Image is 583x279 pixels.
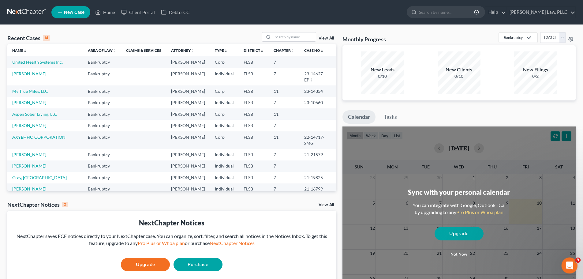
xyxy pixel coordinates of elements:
[166,97,210,108] td: [PERSON_NAME]
[83,160,121,172] td: Bankruptcy
[304,48,324,53] a: Case Nounfold_more
[210,131,239,149] td: Corp
[12,163,46,168] a: [PERSON_NAME]
[210,85,239,97] td: Corp
[166,149,210,160] td: [PERSON_NAME]
[299,172,336,183] td: 21-19825
[210,97,239,108] td: Individual
[269,68,299,85] td: 7
[12,134,65,140] a: AXYEHHO CORPORATION
[438,73,480,79] div: 0/10
[320,49,324,53] i: unfold_more
[166,183,210,195] td: [PERSON_NAME]
[166,85,210,97] td: [PERSON_NAME]
[239,97,269,108] td: FLSB
[378,110,402,124] a: Tasks
[121,44,166,56] th: Claims & Services
[92,7,118,18] a: Home
[138,240,185,246] a: Pro Plus or Whoa plan
[83,68,121,85] td: Bankruptcy
[435,248,484,261] button: Not now
[239,120,269,131] td: FLSB
[273,32,316,41] input: Search by name...
[361,73,404,79] div: 0/10
[269,131,299,149] td: 11
[12,123,46,128] a: [PERSON_NAME]
[62,202,68,207] div: 0
[83,183,121,195] td: Bankruptcy
[210,149,239,160] td: Individual
[171,48,194,53] a: Attorneyunfold_more
[299,131,336,149] td: 22-14717-SMG
[83,108,121,120] td: Bankruptcy
[506,7,575,18] a: [PERSON_NAME] Law, PLLC
[166,68,210,85] td: [PERSON_NAME]
[239,56,269,68] td: FLSB
[291,49,294,53] i: unfold_more
[12,186,46,191] a: [PERSON_NAME]
[12,100,46,105] a: [PERSON_NAME]
[118,7,158,18] a: Client Portal
[12,111,57,117] a: Aspen Sober Living, LLC
[319,36,334,40] a: View All
[12,71,46,76] a: [PERSON_NAME]
[43,35,50,41] div: 14
[408,187,510,197] div: Sync with your personal calendar
[166,56,210,68] td: [PERSON_NAME]
[269,108,299,120] td: 11
[12,48,27,53] a: Nameunfold_more
[166,131,210,149] td: [PERSON_NAME]
[504,35,523,40] div: Bankruptcy
[166,160,210,172] td: [PERSON_NAME]
[361,66,404,73] div: New Leads
[438,66,480,73] div: New Clients
[239,149,269,160] td: FLSB
[210,240,255,246] a: NextChapter Notices
[7,201,68,208] div: NextChapter Notices
[191,49,194,53] i: unfold_more
[83,56,121,68] td: Bankruptcy
[410,202,508,216] div: You can integrate with Google, Outlook, iCal by upgrading to any
[210,160,239,172] td: Individual
[174,258,222,271] a: Purchase
[514,66,557,73] div: New Filings
[12,59,63,65] a: United Health Systems Inc.
[269,97,299,108] td: 7
[239,131,269,149] td: FLSB
[299,85,336,97] td: 23-14354
[299,183,336,195] td: 21-16799
[269,160,299,172] td: 7
[210,183,239,195] td: Individual
[113,49,116,53] i: unfold_more
[158,7,192,18] a: DebtorCC
[514,73,557,79] div: 0/2
[12,218,331,228] div: NextChapter Notices
[7,34,50,42] div: Recent Cases
[12,233,331,247] div: NextChapter saves ECF notices directly to your NextChapter case. You can organize, sort, filter, ...
[299,149,336,160] td: 21-21579
[456,209,503,215] a: Pro Plus or Whoa plan
[562,258,578,274] iframe: Intercom live chat
[319,203,334,207] a: View All
[239,172,269,183] td: FLSB
[435,227,484,240] a: Upgrade
[83,120,121,131] td: Bankruptcy
[269,56,299,68] td: 7
[269,120,299,131] td: 7
[12,89,48,94] a: My True Miles, LLC
[23,49,27,53] i: unfold_more
[239,183,269,195] td: FLSB
[64,10,84,15] span: New Case
[12,152,46,157] a: [PERSON_NAME]
[269,172,299,183] td: 7
[274,48,294,53] a: Chapterunfold_more
[269,149,299,160] td: 7
[342,36,386,43] h3: Monthly Progress
[575,258,581,263] span: 9
[239,160,269,172] td: FLSB
[166,172,210,183] td: [PERSON_NAME]
[166,120,210,131] td: [PERSON_NAME]
[215,48,228,53] a: Typeunfold_more
[485,7,506,18] a: Help
[12,175,67,180] a: Gray, [GEOGRAPHIC_DATA]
